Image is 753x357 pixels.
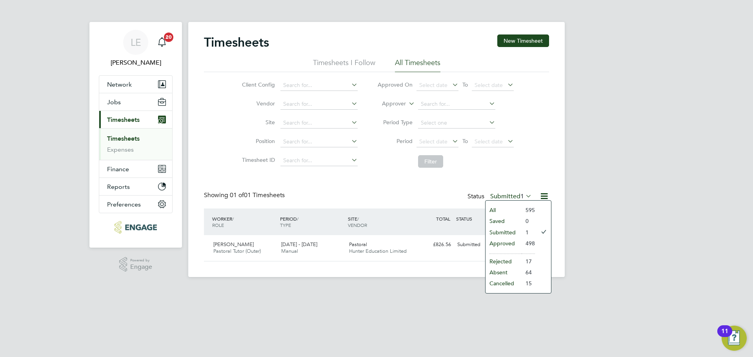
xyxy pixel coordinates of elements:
a: Expenses [107,146,134,153]
li: 0 [522,216,535,227]
li: 595 [522,205,535,216]
span: TOTAL [436,216,450,222]
span: Network [107,81,132,88]
span: Select date [475,138,503,145]
span: Select date [475,82,503,89]
li: Rejected [486,256,522,267]
a: LE[PERSON_NAME] [99,30,173,67]
label: Period [377,138,413,145]
div: STATUS [454,212,495,226]
label: Approver [371,100,406,108]
a: Go to home page [99,221,173,234]
button: Timesheets [99,111,172,128]
img: huntereducation-logo-retina.png [115,221,156,234]
span: Engage [130,264,152,270]
button: Network [99,76,172,93]
div: Status [467,191,533,202]
label: Position [240,138,275,145]
span: [DATE] - [DATE] [281,241,317,248]
input: Search for... [280,80,358,91]
span: Timesheets [107,116,140,123]
span: 20 [164,33,173,42]
li: 17 [522,256,535,267]
li: 498 [522,238,535,249]
label: Client Config [240,81,275,88]
input: Select one [418,118,495,129]
span: Laurence Elkington [99,58,173,67]
button: New Timesheet [497,34,549,47]
label: Approved On [377,81,413,88]
span: Powered by [130,257,152,264]
li: 1 [522,227,535,238]
label: Site [240,119,275,126]
li: Timesheets I Follow [313,58,375,72]
h2: Timesheets [204,34,269,50]
div: PERIOD [278,212,346,232]
li: Cancelled [486,278,522,289]
button: Open Resource Center, 11 new notifications [722,326,747,351]
span: Reports [107,183,130,190]
span: 01 Timesheets [230,191,285,199]
span: VENDOR [348,222,367,228]
span: / [357,216,359,222]
span: / [232,216,234,222]
span: TYPE [280,222,291,228]
li: All [486,205,522,216]
li: Absent [486,267,522,278]
button: Finance [99,160,172,178]
span: 01 of [230,191,244,199]
button: Reports [99,178,172,195]
input: Search for... [280,99,358,110]
nav: Main navigation [89,22,182,248]
input: Search for... [280,118,358,129]
li: All Timesheets [395,58,440,72]
span: Manual [281,248,298,254]
label: Vendor [240,100,275,107]
div: WORKER [210,212,278,232]
li: Approved [486,238,522,249]
span: [PERSON_NAME] [213,241,254,248]
li: 64 [522,267,535,278]
span: Finance [107,165,129,173]
div: 11 [721,331,728,341]
button: Preferences [99,196,172,213]
div: Showing [204,191,286,199]
span: ROLE [212,222,224,228]
span: Jobs [107,98,121,106]
span: Hunter Education Limited [349,248,407,254]
div: SITE [346,212,414,232]
input: Search for... [418,99,495,110]
div: Timesheets [99,128,172,160]
span: Pastoral [349,241,367,248]
button: Jobs [99,93,172,111]
span: To [460,80,470,90]
span: To [460,136,470,146]
div: £826.56 [413,238,454,251]
label: Timesheet ID [240,156,275,163]
input: Search for... [280,155,358,166]
a: 20 [154,30,170,55]
div: Submitted [454,238,495,251]
a: Powered byEngage [119,257,153,272]
span: Pastoral Tutor (Outer) [213,248,261,254]
span: LE [131,37,141,47]
li: Submitted [486,227,522,238]
label: Period Type [377,119,413,126]
span: Preferences [107,201,141,208]
span: / [297,216,298,222]
span: 1 [520,192,524,200]
span: Select date [419,82,447,89]
input: Search for... [280,136,358,147]
li: Saved [486,216,522,227]
button: Filter [418,155,443,168]
a: Timesheets [107,135,140,142]
span: Select date [419,138,447,145]
label: Submitted [490,192,532,200]
li: 15 [522,278,535,289]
